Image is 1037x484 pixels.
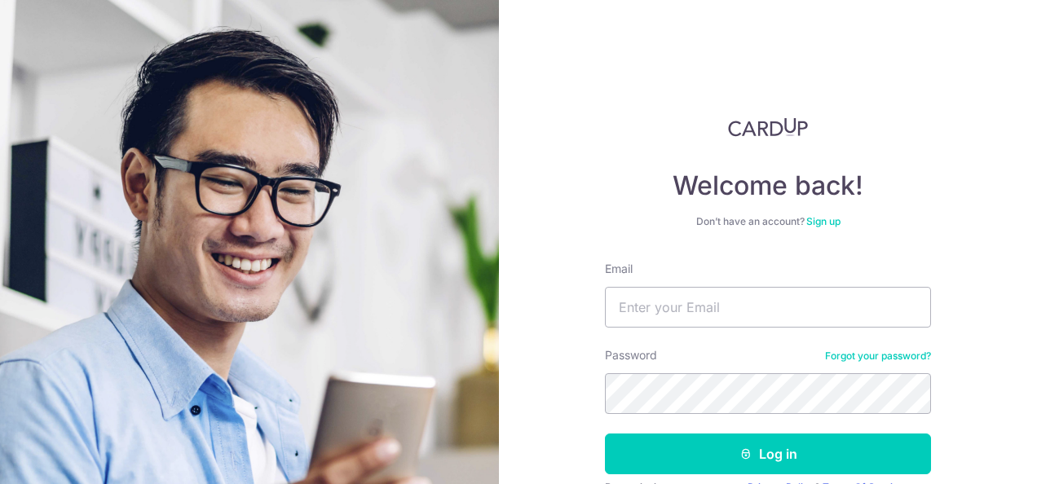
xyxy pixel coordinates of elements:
label: Password [605,347,657,363]
label: Email [605,261,633,277]
h4: Welcome back! [605,169,931,202]
img: CardUp Logo [728,117,808,137]
a: Sign up [806,215,841,227]
input: Enter your Email [605,287,931,328]
button: Log in [605,433,931,474]
div: Don’t have an account? [605,215,931,228]
a: Forgot your password? [825,350,931,363]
